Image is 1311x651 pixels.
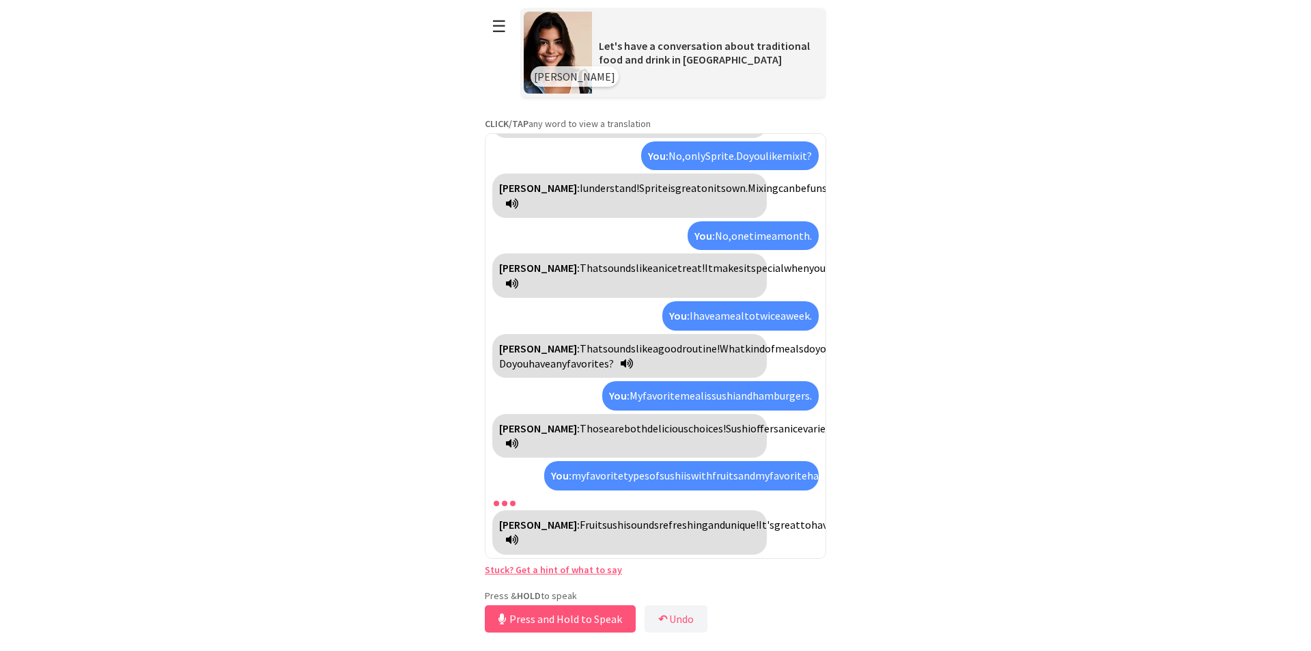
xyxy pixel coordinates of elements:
div: Click to translate [641,141,819,170]
span: like [636,342,653,355]
span: own. [726,181,748,195]
span: sushi [711,389,735,402]
span: a [715,309,720,322]
span: you [512,357,528,370]
span: a [778,421,784,435]
span: my [572,469,586,482]
span: fruits [712,469,738,482]
span: do [804,342,815,355]
span: to [800,518,811,531]
span: offers [750,421,778,435]
span: favorite [643,389,680,402]
span: choices! [688,421,726,435]
span: time [749,229,772,243]
span: is [668,181,675,195]
span: great [675,181,701,195]
span: I [690,309,693,322]
span: types [623,469,649,482]
span: twice [755,309,780,322]
span: Those [580,421,609,435]
span: a [653,342,658,355]
button: Press and Hold to Speak [485,605,636,633]
span: can [778,181,795,195]
div: Click to translate [492,510,767,555]
span: Sprite. [705,149,736,163]
span: have [811,518,833,531]
span: when [784,261,809,275]
span: month. [777,229,812,243]
span: of [649,469,660,482]
span: with [691,469,712,482]
span: nice [658,261,677,275]
span: [PERSON_NAME] [534,70,615,83]
span: understand! [583,181,639,195]
span: It's [759,518,774,531]
strong: You: [551,469,572,482]
span: good [658,342,682,355]
div: Click to translate [544,461,819,490]
span: you [809,261,826,275]
button: ☰ [485,9,513,44]
div: Click to translate [492,174,767,218]
span: mix [783,149,800,163]
strong: [PERSON_NAME]: [499,342,580,355]
span: you [749,149,765,163]
span: sometimes, [822,181,878,195]
b: ↶ [658,612,667,626]
strong: You: [669,309,690,322]
div: Click to translate [492,334,767,378]
strong: [PERSON_NAME]: [499,261,580,275]
span: week. [786,309,812,322]
span: hamburger [807,469,860,482]
span: only [685,149,705,163]
span: sushi [660,469,683,482]
span: like [636,261,653,275]
span: No, [715,229,731,243]
span: My [630,389,643,402]
span: Do [499,357,512,370]
span: Do [736,149,749,163]
strong: [PERSON_NAME]: [499,518,580,531]
span: No, [668,149,685,163]
strong: HOLD [517,590,541,602]
span: favorite [586,469,623,482]
strong: You: [648,149,668,163]
strong: [PERSON_NAME]: [499,421,580,435]
span: unique! [725,518,759,531]
div: Click to translate [492,414,767,458]
span: meals [775,342,804,355]
span: have [693,309,715,322]
span: you [815,342,832,355]
span: a [772,229,777,243]
span: like [765,149,783,163]
span: hamburgers. [752,389,812,402]
span: sounds [603,342,636,355]
div: Click to translate [492,253,767,298]
span: sushi [602,518,626,531]
span: favorites? [567,357,614,370]
span: my [755,469,770,482]
span: That [580,261,603,275]
span: fun [806,181,822,195]
span: and [708,518,725,531]
span: and [735,389,752,402]
span: Sprite [639,181,668,195]
strong: [PERSON_NAME]: [499,181,580,195]
strong: You: [694,229,715,243]
span: meal [680,389,704,402]
span: sounds [626,518,659,531]
div: Click to translate [662,301,819,330]
span: It [705,261,713,275]
span: Let's have a conversation about traditional food and drink in [GEOGRAPHIC_DATA] [599,39,810,66]
button: ↶Undo [645,605,707,633]
span: one [731,229,749,243]
span: Sushi [726,421,750,435]
span: favorite [770,469,807,482]
span: refreshing [659,518,708,531]
span: sounds [603,261,636,275]
img: Scenario Image [524,12,592,94]
span: treat! [677,261,705,275]
strong: You: [609,389,630,402]
span: delicious [647,421,688,435]
span: makes [713,261,744,275]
